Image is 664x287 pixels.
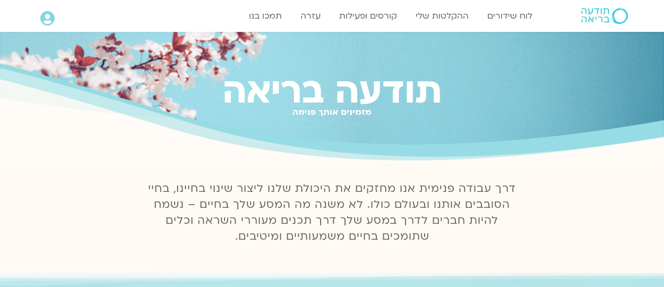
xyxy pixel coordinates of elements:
a: עזרה [295,6,326,26]
img: תודעה בריאה [581,8,628,24]
a: לוח שידורים [482,6,538,26]
p: דרך עבודה פנימית אנו מחזקים את היכולת שלנו ליצור שינוי בחיינו, בחיי הסובבים אותנו ובעולם כולו. לא... [142,181,522,244]
a: ההקלטות שלי [410,6,474,26]
a: קורסים ופעילות [334,6,402,26]
a: תמכו בנו [244,6,287,26]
